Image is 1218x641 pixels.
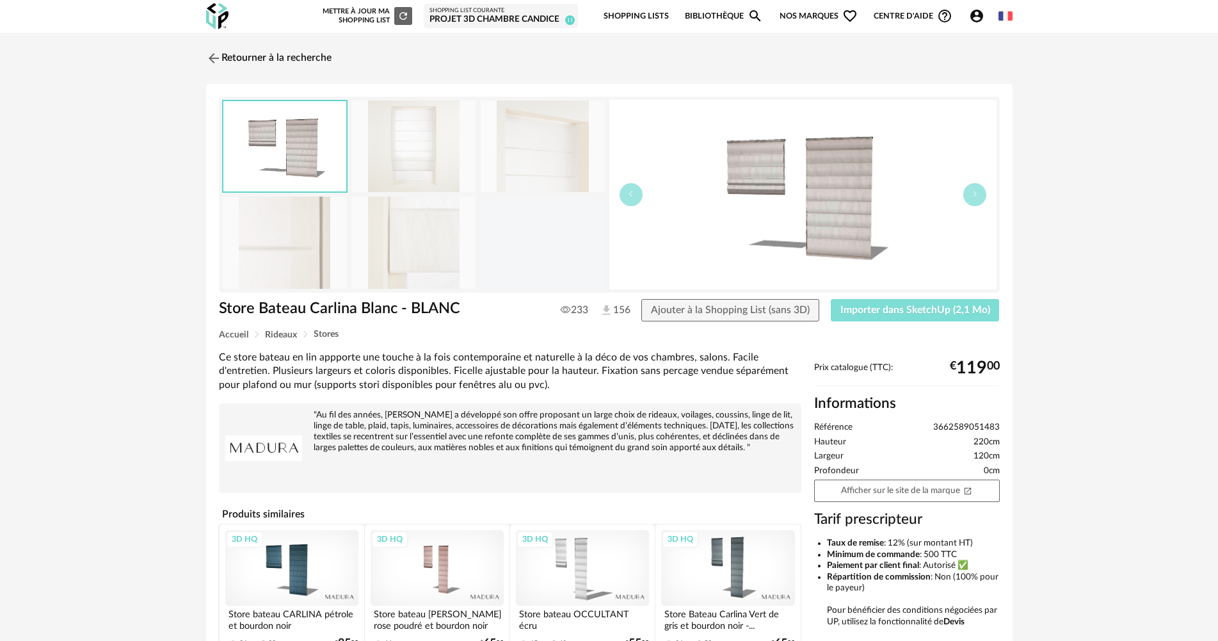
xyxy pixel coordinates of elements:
img: store-bateau_CARLINA_001314_W_5.jpg [481,101,605,192]
span: Centre d'aideHelp Circle Outline icon [874,8,952,24]
img: OXP [206,3,228,29]
span: Hauteur [814,437,846,448]
button: Ajouter à la Shopping List (sans 3D) [641,299,819,322]
img: brand logo [225,410,302,487]
div: Projet 3D Chambre Candice [429,14,572,26]
h4: Produits similaires [219,505,801,524]
span: Stores [314,330,339,339]
img: thumbnail.png [223,101,346,191]
a: Shopping List courante Projet 3D Chambre Candice 11 [429,7,572,26]
span: 156 [600,304,618,318]
span: Heart Outline icon [842,8,858,24]
div: 3D HQ [517,531,554,548]
div: Store bateau OCCULTANT écru [516,606,649,631]
span: 119 [956,363,987,373]
span: 0cm [984,466,1000,477]
span: Largeur [814,451,844,462]
span: 233 [561,304,588,316]
b: Taux de remise [827,539,884,548]
b: Devis [943,617,965,626]
img: Téléchargements [600,304,613,317]
div: Store bateau [PERSON_NAME] rose poudré et bourdon noir [371,606,504,631]
div: Prix catalogue (TTC): [814,362,1000,386]
span: 220cm [974,437,1000,448]
b: Paiement par client final [827,561,919,570]
span: Open In New icon [963,485,972,494]
div: 3D HQ [371,531,408,548]
h2: Informations [814,394,1000,413]
img: thumbnail.png [609,100,997,289]
span: Refresh icon [397,12,409,19]
span: 120cm [974,451,1000,462]
div: Store Bateau Carlina Vert de gris et bourdon noir -... [661,606,794,631]
span: Help Circle Outline icon [937,8,952,24]
button: Importer dans SketchUp (2,1 Mo) [831,299,1000,322]
b: Répartition de commission [827,572,931,581]
a: Afficher sur le site de la marqueOpen In New icon [814,480,1000,502]
a: Retourner à la recherche [206,44,332,72]
span: Accueil [219,330,248,339]
div: Mettre à jour ma Shopping List [320,7,412,25]
li: : Non (100% pour le payeur) [827,572,1000,594]
a: BibliothèqueMagnify icon [685,1,763,31]
div: 3D HQ [226,531,263,548]
ul: Pour bénéficier des conditions négociées par UP, utilisez la fonctionnalité de [814,538,1000,628]
div: "Au fil des années, [PERSON_NAME] a développé son offre proposant un large choix de rideaux, voil... [225,410,795,453]
span: Profondeur [814,466,859,477]
li: : 12% (sur montant HT) [827,538,1000,549]
span: Rideaux [265,330,297,339]
span: 3662589051483 [933,422,1000,434]
h1: Store Bateau Carlina Blanc - BLANC [219,299,537,319]
img: store-bateau_CARLINA_001314_W_4.jpg [351,101,476,192]
span: Nos marques [780,1,858,31]
img: fr [998,9,1013,23]
div: Breadcrumb [219,330,1000,339]
span: Account Circle icon [969,8,984,24]
img: svg+xml;base64,PHN2ZyB3aWR0aD0iMjQiIGhlaWdodD0iMjQiIHZpZXdCb3g9IjAgMCAyNCAyNCIgZmlsbD0ibm9uZSIgeG... [206,51,221,66]
li: : 500 TTC [827,549,1000,561]
span: Importer dans SketchUp (2,1 Mo) [840,305,990,315]
span: Référence [814,422,853,434]
span: Account Circle icon [969,8,990,24]
li: : Autorisé ✅ [827,560,1000,572]
div: € 00 [950,363,1000,373]
a: Shopping Lists [604,1,669,31]
img: store-bateau_CARLINA_001314_W_6.jpg [223,197,347,288]
span: Ajouter à la Shopping List (sans 3D) [651,305,810,315]
span: 11 [565,15,575,25]
b: Minimum de commande [827,550,920,559]
img: store-bateau_CARLINA_001314_W_7.jpg [351,197,476,288]
div: Ce store bateau en lin appporte une touche à la fois contemporaine et naturelle à la déco de vos ... [219,351,801,392]
h3: Tarif prescripteur [814,510,1000,529]
span: Magnify icon [748,8,763,24]
div: 3D HQ [662,531,699,548]
div: Shopping List courante [429,7,572,15]
div: Store bateau CARLINA pétrole et bourdon noir [225,606,358,631]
